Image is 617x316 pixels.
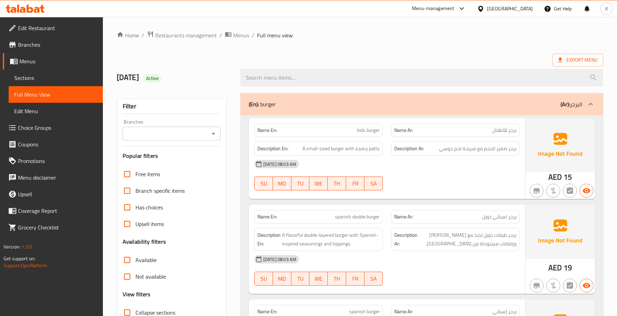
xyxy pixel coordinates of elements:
[18,140,97,148] span: Coupons
[330,179,343,189] span: TH
[257,274,270,284] span: SU
[3,254,35,263] span: Get support on:
[367,179,380,189] span: SA
[18,223,97,232] span: Grocery Checklist
[14,90,97,99] span: Full Menu View
[3,119,103,136] a: Choice Groups
[257,127,277,134] strong: Name En:
[18,190,97,198] span: Upsell
[526,205,595,259] img: Ae5nvW7+0k+MAAAAAElFTkSuQmCC
[261,161,299,168] span: [DATE] 08:03 AM
[147,31,217,40] a: Restaurants management
[294,179,307,189] span: TU
[492,127,517,134] span: برجر للأطفال
[312,274,325,284] span: WE
[346,272,364,286] button: FR
[257,308,277,315] strong: Name En:
[364,177,383,190] button: SA
[561,99,570,109] b: (Ar):
[9,70,103,86] a: Sections
[123,99,221,114] div: Filter
[291,177,310,190] button: TU
[117,72,232,83] h2: [DATE]
[18,173,97,182] span: Menu disclaimer
[18,207,97,215] span: Coverage Report
[548,170,562,184] span: AED
[349,308,380,315] span: spanish burger
[18,40,97,49] span: Branches
[349,179,362,189] span: FR
[335,213,380,220] span: spanish double burger
[548,261,562,274] span: AED
[561,100,582,108] p: البرجر
[3,169,103,186] a: Menu disclaimer
[123,238,166,246] h3: Availability filters
[276,179,289,189] span: MO
[18,157,97,165] span: Promotions
[143,74,161,82] div: Active
[546,279,560,292] button: Purchased item
[249,99,259,109] b: (En):
[117,31,139,39] a: Home
[261,256,299,263] span: [DATE] 08:03 AM
[135,220,164,228] span: Upsell items
[143,75,161,82] span: Active
[276,274,289,284] span: MO
[225,31,249,40] a: Menus
[3,202,103,219] a: Coverage Report
[155,31,217,39] span: Restaurants management
[328,177,346,190] button: TH
[394,231,417,248] strong: Description Ar:
[530,184,544,198] button: Not branch specific item
[558,56,598,64] span: Export Menu
[19,57,97,65] span: Menus
[309,272,328,286] button: WE
[14,107,97,115] span: Edit Menu
[257,213,277,220] strong: Name En:
[240,69,603,87] input: search
[346,177,364,190] button: FR
[21,242,32,251] span: 1.0.0
[487,5,533,12] div: [GEOGRAPHIC_DATA]
[14,74,97,82] span: Sections
[349,274,362,284] span: FR
[233,31,249,39] span: Menus
[357,127,380,134] span: kids burger
[282,231,380,248] span: A flavorful double-layered burger with Spanish-inspired seasonings and toppings.
[257,144,288,153] strong: Description En:
[3,153,103,169] a: Promotions
[580,279,593,292] button: Available
[135,187,185,195] span: Branch specific items
[3,261,47,270] a: Support.OpsPlatform
[273,272,291,286] button: MO
[135,272,166,281] span: Not available
[135,170,160,178] span: Free items
[273,177,291,190] button: MO
[564,170,572,184] span: 15
[563,279,577,292] button: Not has choices
[9,103,103,119] a: Edit Menu
[291,272,310,286] button: TU
[394,127,413,134] strong: Name Ar:
[564,261,572,274] span: 19
[439,144,517,153] span: برجر صغير الحجم مع شريحة لحم جوسي
[3,219,103,236] a: Grocery Checklist
[312,179,325,189] span: WE
[240,93,603,115] div: (En): burger(Ar):البرجر
[18,124,97,132] span: Choice Groups
[394,213,413,220] strong: Name Ar:
[394,308,413,315] strong: Name Ar:
[3,20,103,36] a: Edit Restaurant
[563,184,577,198] button: Not has choices
[123,290,151,298] h3: View filters
[135,256,157,264] span: Available
[580,184,593,198] button: Available
[394,144,424,153] strong: Description Ar:
[330,274,343,284] span: TH
[3,53,103,70] a: Menus
[254,177,273,190] button: SU
[493,308,517,315] span: برجر إسباني
[123,152,221,160] h3: Popular filters
[482,213,517,220] span: برجر اسباني دوبل
[18,24,97,32] span: Edit Restaurant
